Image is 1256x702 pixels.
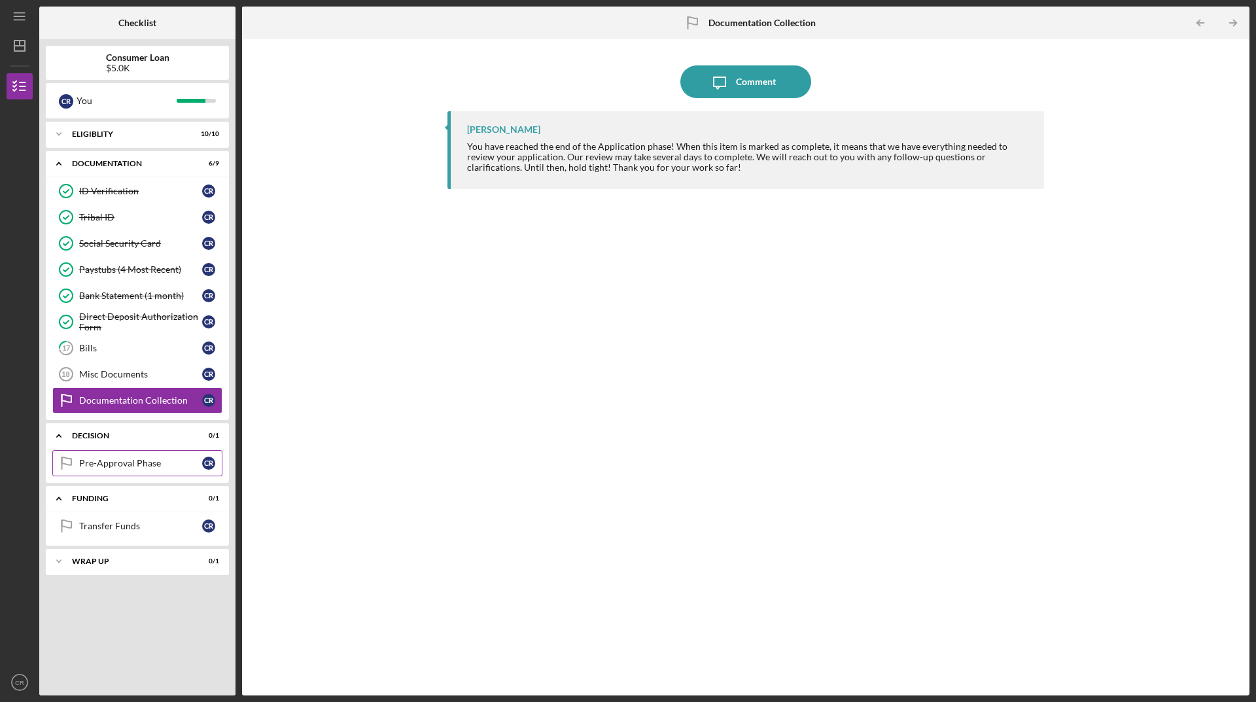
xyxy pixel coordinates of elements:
[118,18,156,28] b: Checklist
[79,264,202,275] div: Paystubs (4 Most Recent)
[79,290,202,301] div: Bank Statement (1 month)
[202,289,215,302] div: C R
[202,315,215,328] div: C R
[52,256,222,283] a: Paystubs (4 Most Recent)CR
[202,237,215,250] div: C R
[52,178,222,204] a: ID VerificationCR
[202,394,215,407] div: C R
[680,65,811,98] button: Comment
[52,230,222,256] a: Social Security CardCR
[72,432,186,440] div: Decision
[79,186,202,196] div: ID Verification
[202,184,215,198] div: C R
[52,361,222,387] a: 18Misc DocumentsCR
[202,368,215,381] div: C R
[62,344,71,353] tspan: 17
[52,309,222,335] a: Direct Deposit Authorization FormCR
[52,283,222,309] a: Bank Statement (1 month)CR
[79,238,202,249] div: Social Security Card
[52,204,222,230] a: Tribal IDCR
[72,557,186,565] div: Wrap up
[52,513,222,539] a: Transfer FundsCR
[79,311,202,332] div: Direct Deposit Authorization Form
[79,212,202,222] div: Tribal ID
[72,495,186,502] div: Funding
[52,450,222,476] a: Pre-Approval PhaseCR
[79,343,202,353] div: Bills
[106,52,169,63] b: Consumer Loan
[196,432,219,440] div: 0 / 1
[202,342,215,355] div: C R
[52,335,222,361] a: 17BillsCR
[202,211,215,224] div: C R
[72,130,186,138] div: Eligiblity
[79,395,202,406] div: Documentation Collection
[77,90,177,112] div: You
[202,519,215,533] div: C R
[15,679,24,686] text: CR
[7,669,33,695] button: CR
[736,65,776,98] div: Comment
[72,160,186,167] div: Documentation
[61,370,69,378] tspan: 18
[708,18,816,28] b: Documentation Collection
[106,63,169,73] div: $5.0K
[196,130,219,138] div: 10 / 10
[79,521,202,531] div: Transfer Funds
[79,458,202,468] div: Pre-Approval Phase
[467,141,1031,173] div: You have reached the end of the Application phase! When this item is marked as complete, it means...
[196,495,219,502] div: 0 / 1
[202,263,215,276] div: C R
[202,457,215,470] div: C R
[467,124,540,135] div: [PERSON_NAME]
[59,94,73,109] div: C R
[52,387,222,413] a: Documentation CollectionCR
[196,557,219,565] div: 0 / 1
[79,369,202,379] div: Misc Documents
[196,160,219,167] div: 6 / 9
